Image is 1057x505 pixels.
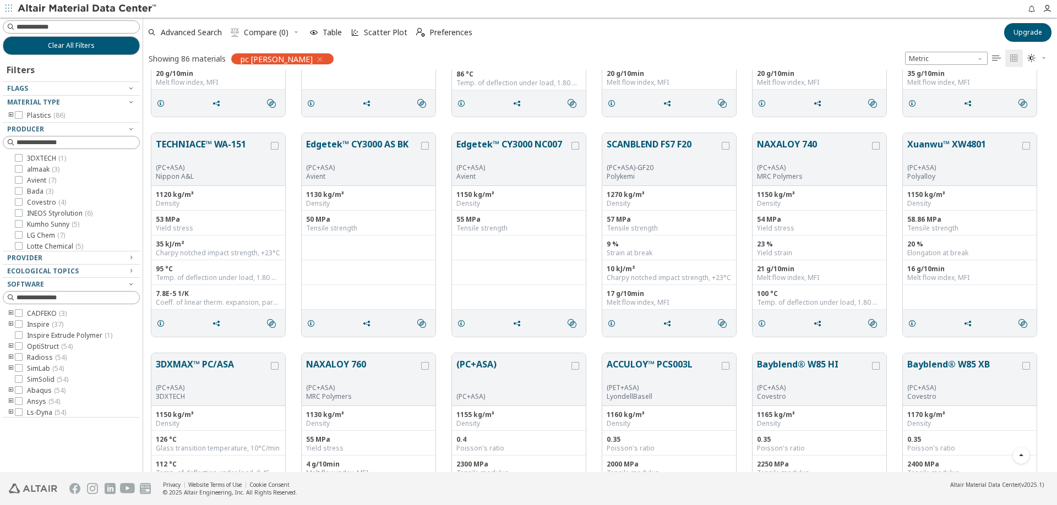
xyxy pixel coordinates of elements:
[156,289,281,298] div: 7.8E-5 1/K
[412,92,435,114] button: Similar search
[149,53,226,64] div: Showing 86 materials
[3,82,140,95] button: Flags
[61,342,73,351] span: ( 54 )
[55,408,66,417] span: ( 54 )
[607,78,732,87] div: Melt flow index, MFI
[863,92,886,114] button: Similar search
[27,154,66,163] span: 3DXTECH
[808,92,831,114] button: Share
[3,96,140,109] button: Material Type
[757,435,882,444] div: 0.35
[907,444,1032,453] div: Poisson's ratio
[607,460,732,469] div: 2000 MPa
[607,273,732,282] div: Charpy notched impact strength, +23°C
[958,312,982,334] button: Share
[607,469,732,477] div: Tensile modulus
[306,163,419,172] div: (PC+ASA)
[907,69,1032,78] div: 35 g/10min
[7,253,42,262] span: Provider
[607,265,732,273] div: 10 kJ/m²
[607,392,720,401] p: LyondellBasell
[607,419,732,428] div: Density
[27,242,83,251] span: Lotte Chemical
[907,138,1020,163] button: Xuanwu™ XW4801
[241,54,313,64] span: pc [PERSON_NAME]
[244,29,288,36] span: Compare (0)
[602,312,625,334] button: Details
[57,230,65,240] span: ( 7 )
[907,172,1020,181] p: Polyalloy
[306,410,431,419] div: 1130 kg/m³
[718,319,727,328] i: 
[456,70,581,79] div: 86 °C
[7,124,44,134] span: Producer
[907,240,1032,249] div: 20 %
[907,469,1032,477] div: Tensile modulus
[907,78,1032,87] div: Melt flow index, MFI
[907,460,1032,469] div: 2400 MPa
[907,249,1032,257] div: Elongation at break
[907,273,1032,282] div: Melt flow index, MFI
[58,197,66,207] span: ( 4 )
[306,392,419,401] p: MRC Polymers
[757,410,882,419] div: 1165 kg/m³
[262,92,285,114] button: Similar search
[958,92,982,114] button: Share
[27,386,66,395] span: Abaqus
[508,312,531,334] button: Share
[27,165,59,174] span: almaak
[1023,50,1051,67] button: Theme
[48,397,60,406] span: ( 54 )
[156,199,281,208] div: Density
[607,190,732,199] div: 1270 kg/m³
[905,52,988,65] div: Unit System
[156,410,281,419] div: 1150 kg/m³
[713,312,736,334] button: Similar search
[156,138,269,163] button: TECHNIACE™ WA-151
[306,224,431,233] div: Tensile strength
[417,99,426,108] i: 
[18,3,158,14] img: Altair Material Data Center
[757,190,882,199] div: 1150 kg/m³
[456,138,569,163] button: Edgetek™ CY3000 NC007
[27,231,65,240] span: LG Chem
[456,79,581,87] div: Temp. of deflection under load, 1.80 MPa
[323,29,342,36] span: Table
[27,111,65,120] span: Plastics
[950,481,1044,488] div: (v2025.1)
[718,99,727,108] i: 
[161,29,222,36] span: Advanced Search
[306,469,431,477] div: Melt flow index, MFI
[46,186,53,196] span: ( 3 )
[48,41,95,50] span: Clear All Filters
[306,444,431,453] div: Yield stress
[607,383,720,392] div: (PET+ASA)
[231,28,239,37] i: 
[357,312,380,334] button: Share
[3,278,140,291] button: Software
[456,460,581,469] div: 2300 MPa
[3,36,140,55] button: Clear All Filters
[757,163,870,172] div: (PC+ASA)
[607,298,732,307] div: Melt flow index, MFI
[27,209,92,218] span: INEOS Styrolution
[306,199,431,208] div: Density
[27,353,67,362] span: Radioss
[156,265,281,273] div: 95 °C
[7,279,44,289] span: Software
[75,241,83,251] span: ( 5 )
[27,320,63,329] span: Inspire
[52,164,59,174] span: ( 3 )
[156,240,281,249] div: 35 kJ/m²
[3,123,140,136] button: Producer
[907,383,1020,392] div: (PC+ASA)
[151,312,175,334] button: Details
[456,163,569,172] div: (PC+ASA)
[105,331,112,340] span: ( 1 )
[757,69,882,78] div: 20 g/10min
[456,444,581,453] div: Poisson's ratio
[1014,312,1037,334] button: Similar search
[607,358,720,383] button: ACCULOY™ PCS003L
[249,481,290,488] a: Cookie Consent
[85,208,92,218] span: ( 6 )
